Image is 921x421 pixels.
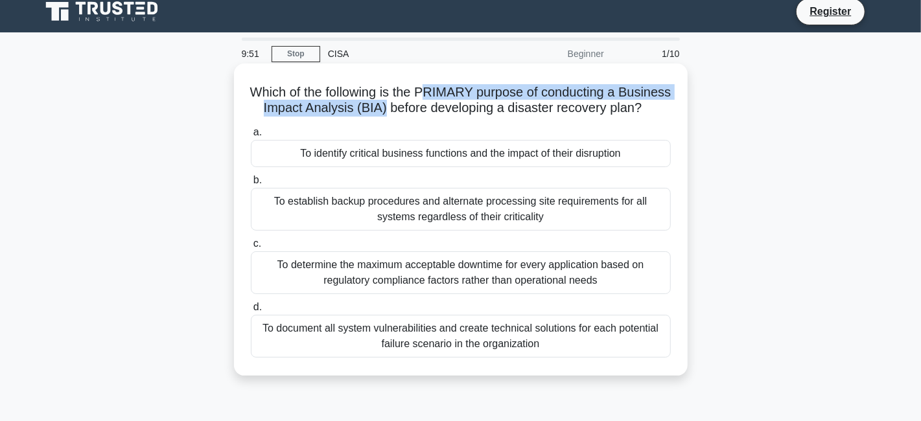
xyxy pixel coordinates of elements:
[253,174,262,185] span: b.
[320,41,498,67] div: CISA
[251,188,671,231] div: To establish backup procedures and alternate processing site requirements for all systems regardl...
[250,84,672,117] h5: Which of the following is the PRIMARY purpose of conducting a Business Impact Analysis (BIA) befo...
[251,315,671,358] div: To document all system vulnerabilities and create technical solutions for each potential failure ...
[612,41,688,67] div: 1/10
[498,41,612,67] div: Beginner
[253,126,262,137] span: a.
[251,251,671,294] div: To determine the maximum acceptable downtime for every application based on regulatory compliance...
[253,238,261,249] span: c.
[272,46,320,62] a: Stop
[251,140,671,167] div: To identify critical business functions and the impact of their disruption
[253,301,262,312] span: d.
[234,41,272,67] div: 9:51
[802,3,859,19] a: Register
